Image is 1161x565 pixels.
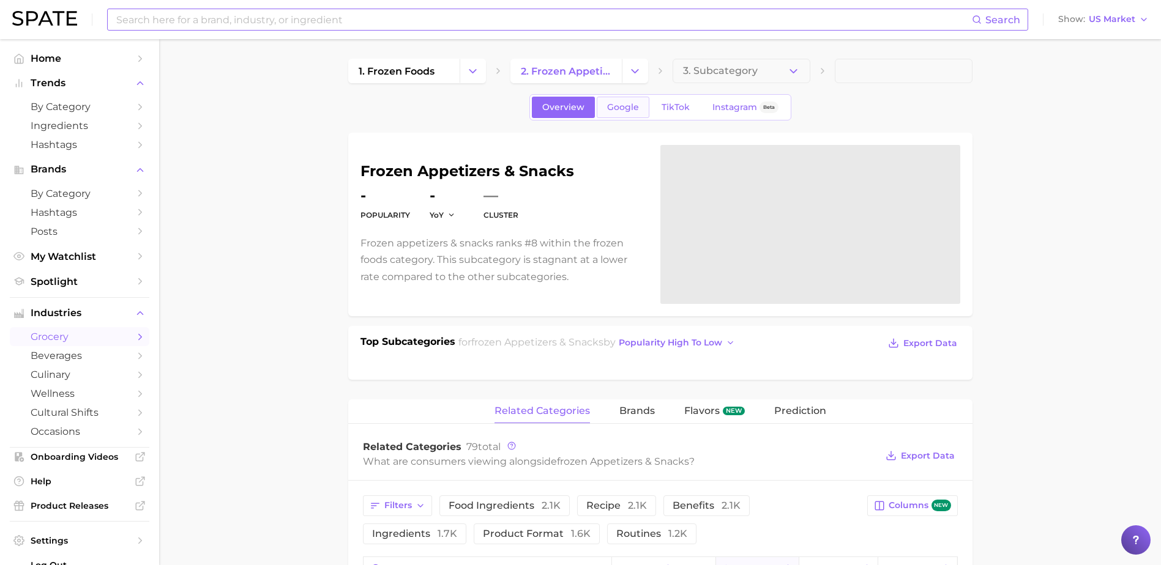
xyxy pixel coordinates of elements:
span: 1.6k [571,528,591,539]
span: Spotlight [31,276,129,287]
span: food ingredients [449,501,561,511]
button: Brands [10,160,149,179]
button: Columnsnew [867,495,957,516]
span: popularity high to low [619,338,722,348]
button: Filters [363,495,432,516]
a: My Watchlist [10,247,149,266]
span: Columns [889,500,950,511]
span: beverages [31,350,129,361]
span: — [483,188,498,203]
dd: - [430,188,464,203]
span: Brands [31,164,129,175]
a: Overview [532,97,595,118]
a: culinary [10,365,149,384]
span: brands [619,405,655,416]
span: culinary [31,369,129,380]
span: Filters [384,500,412,511]
button: Export Data [885,334,960,352]
span: Show [1058,16,1085,23]
a: Help [10,472,149,490]
span: Product Releases [31,500,129,511]
span: grocery [31,331,129,342]
h1: frozen appetizers & snacks [360,164,646,179]
dt: cluster [483,208,518,223]
span: 2.1k [628,500,647,511]
dt: Popularity [360,208,410,223]
span: total [466,441,501,452]
span: Overview [542,102,584,113]
span: Hashtags [31,207,129,218]
span: 2. frozen appetizers & snacks [521,65,611,77]
a: Hashtags [10,135,149,154]
span: Instagram [712,102,757,113]
span: new [723,407,745,415]
span: product format [483,529,591,539]
a: grocery [10,327,149,346]
button: Industries [10,304,149,322]
span: occasions [31,426,129,437]
span: 3. Subcategory [683,65,758,76]
span: Trends [31,78,129,89]
span: Beta [763,102,775,113]
a: by Category [10,184,149,203]
span: 2.1k [542,500,561,511]
button: YoY [430,210,456,220]
span: 1. frozen foods [359,65,435,77]
span: frozen appetizers & snacks [557,456,689,467]
p: Frozen appetizers & snacks ranks #8 within the frozen foods category. This subcategory is stagnan... [360,235,646,285]
span: Hashtags [31,139,129,150]
a: 1. frozen foods [348,59,460,83]
button: popularity high to low [616,334,739,351]
span: Onboarding Videos [31,451,129,462]
a: by Category [10,97,149,116]
span: Settings [31,535,129,546]
button: Export Data [883,447,957,464]
button: Change Category [622,59,648,83]
span: Posts [31,226,129,237]
a: Hashtags [10,203,149,222]
a: Product Releases [10,497,149,515]
span: Related Categories [363,441,461,452]
div: What are consumers viewing alongside ? [363,453,877,470]
span: 1.2k [668,528,687,539]
a: InstagramBeta [702,97,789,118]
span: Google [607,102,639,113]
a: cultural shifts [10,403,149,422]
button: Change Category [460,59,486,83]
span: Home [31,53,129,64]
span: routines [616,529,687,539]
a: 2. frozen appetizers & snacks [510,59,622,83]
span: by Category [31,101,129,113]
span: Help [31,476,129,487]
button: ShowUS Market [1055,12,1152,28]
span: wellness [31,388,129,399]
span: Export Data [903,338,957,349]
a: Spotlight [10,272,149,291]
a: occasions [10,422,149,441]
button: 3. Subcategory [673,59,810,83]
a: Posts [10,222,149,241]
span: cultural shifts [31,407,129,418]
span: frozen appetizers & snacks [471,336,603,348]
span: 2.1k [722,500,741,511]
input: Search here for a brand, industry, or ingredient [115,9,972,30]
span: benefits [673,501,741,511]
h1: Top Subcategories [360,334,455,353]
span: ingredients [372,529,457,539]
span: Search [985,14,1020,26]
button: Trends [10,74,149,92]
span: 79 [466,441,478,452]
span: Industries [31,308,129,319]
a: Google [597,97,649,118]
span: for by [458,336,739,348]
span: My Watchlist [31,251,129,262]
span: Flavors [684,405,720,416]
img: SPATE [12,11,77,26]
span: 1.7k [438,528,457,539]
span: related categories [495,405,590,416]
a: Onboarding Videos [10,448,149,466]
a: Settings [10,531,149,550]
span: Ingredients [31,120,129,131]
a: wellness [10,384,149,403]
span: TikTok [662,102,690,113]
